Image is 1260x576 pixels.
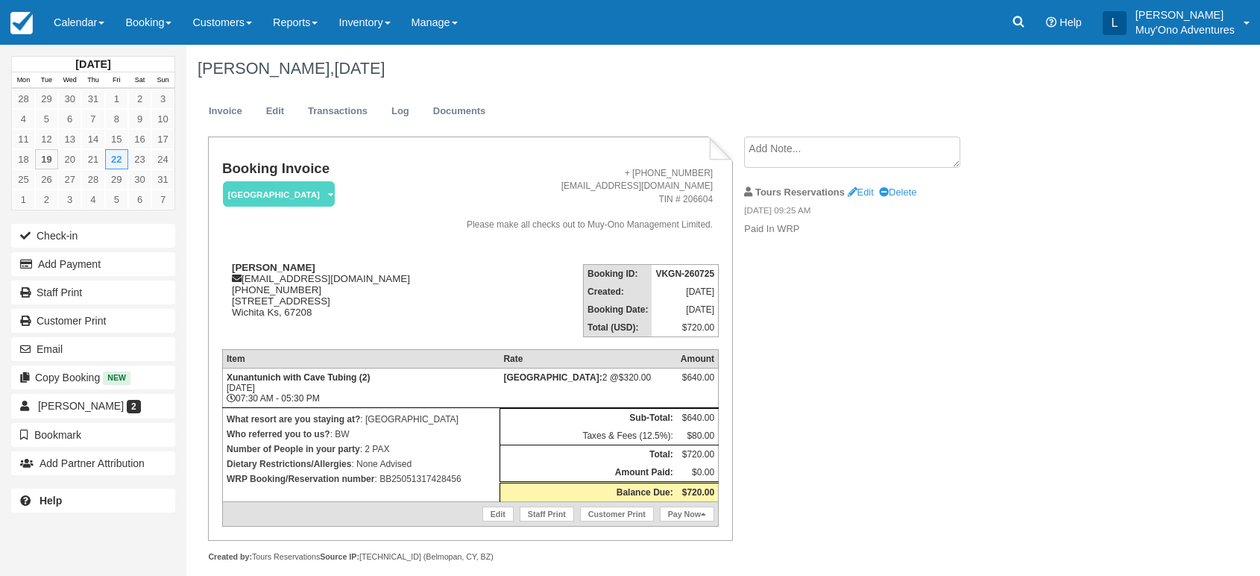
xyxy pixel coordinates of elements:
[151,72,174,89] th: Sun
[105,129,128,149] a: 15
[619,372,651,383] span: $320.00
[222,181,330,208] a: [GEOGRAPHIC_DATA]
[520,507,574,522] a: Staff Print
[422,97,497,126] a: Documents
[11,394,175,418] a: [PERSON_NAME] 2
[334,59,385,78] span: [DATE]
[755,187,845,198] strong: Tours Reservations
[682,487,714,498] strong: $720.00
[198,60,1121,78] h1: [PERSON_NAME],
[11,224,175,248] button: Check-in
[677,463,719,483] td: $0.00
[223,181,335,207] em: [GEOGRAPHIC_DATA]
[58,190,81,210] a: 3
[151,109,174,129] a: 10
[35,72,58,89] th: Tue
[11,337,175,361] button: Email
[584,283,652,301] th: Created:
[503,372,602,383] strong: Thatch Caye Resort
[652,301,718,319] td: [DATE]
[81,149,104,169] a: 21
[127,400,141,413] span: 2
[744,222,995,237] p: Paid In WRP
[58,72,81,89] th: Wed
[677,445,719,463] td: $720.00
[227,474,374,484] strong: WRP Booking/Reservation number
[35,149,58,169] a: 19
[128,169,151,190] a: 30
[681,372,714,395] div: $640.00
[151,129,174,149] a: 17
[105,89,128,109] a: 1
[584,319,652,337] th: Total (USD):
[81,190,104,210] a: 4
[11,451,175,475] button: Add Partner Attribution
[58,129,81,149] a: 13
[222,368,500,407] td: [DATE] 07:30 AM - 05:30 PM
[11,423,175,447] button: Bookmark
[1046,17,1056,28] i: Help
[58,109,81,129] a: 6
[208,552,252,561] strong: Created by:
[438,167,714,231] address: + [PHONE_NUMBER] [EMAIL_ADDRESS][DOMAIN_NAME] TIN # 206604 Please make all checks out to Muy-Ono ...
[128,190,151,210] a: 6
[12,190,35,210] a: 1
[151,169,174,190] a: 31
[1059,16,1082,28] span: Help
[12,72,35,89] th: Mon
[652,319,718,337] td: $720.00
[482,507,514,522] a: Edit
[40,495,62,507] b: Help
[227,444,360,454] strong: Number of People in your party
[35,89,58,109] a: 29
[35,109,58,129] a: 5
[227,412,496,427] p: : [GEOGRAPHIC_DATA]
[58,89,81,109] a: 30
[35,169,58,190] a: 26
[58,149,81,169] a: 20
[81,109,104,129] a: 7
[222,349,500,368] th: Item
[584,264,652,283] th: Booking ID:
[151,149,174,169] a: 24
[105,169,128,190] a: 29
[655,269,714,279] strong: VKGN-260725
[35,190,58,210] a: 2
[879,187,916,198] a: Delete
[500,463,676,483] th: Amount Paid:
[11,252,175,276] button: Add Payment
[128,72,151,89] th: Sat
[11,489,175,513] a: Help
[500,368,676,407] td: 2 @
[105,190,128,210] a: 5
[227,414,360,425] strong: What resort are you staying at?
[677,408,719,427] td: $640.00
[11,281,175,304] a: Staff Print
[151,190,174,210] a: 7
[744,204,995,221] em: [DATE] 09:25 AM
[500,482,676,501] th: Balance Due:
[105,109,128,129] a: 8
[297,97,379,126] a: Transactions
[103,372,130,384] span: New
[580,507,654,522] a: Customer Print
[58,169,81,190] a: 27
[227,457,496,472] p: : None Advised
[81,89,104,109] a: 31
[198,97,253,126] a: Invoice
[75,58,110,70] strong: [DATE]
[660,507,714,522] a: Pay Now
[35,129,58,149] a: 12
[227,372,370,383] strong: Xunantunich with Cave Tubing (2)
[677,349,719,368] th: Amount
[12,169,35,190] a: 25
[222,262,432,336] div: [EMAIL_ADDRESS][DOMAIN_NAME] [PHONE_NUMBER] [STREET_ADDRESS] Wichita Ks, 67208
[677,427,719,445] td: $80.00
[1135,22,1235,37] p: Muy'Ono Adventures
[12,109,35,129] a: 4
[12,89,35,109] a: 28
[208,551,732,563] div: Tours Reservations [TECHNICAL_ID] (Belmopan, CY, BZ)
[38,400,124,412] span: [PERSON_NAME]
[11,309,175,333] a: Customer Print
[255,97,295,126] a: Edit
